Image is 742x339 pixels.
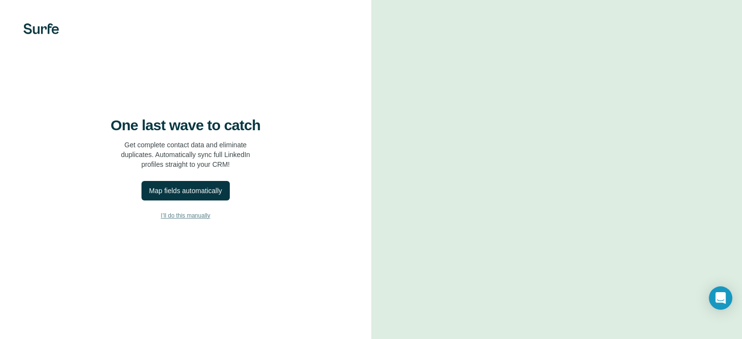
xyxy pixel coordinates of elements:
[121,140,250,169] p: Get complete contact data and eliminate duplicates. Automatically sync full LinkedIn profiles str...
[20,208,352,223] button: I’ll do this manually
[141,181,230,200] button: Map fields automatically
[149,186,222,196] div: Map fields automatically
[23,23,59,34] img: Surfe's logo
[111,117,261,134] h4: One last wave to catch
[161,211,210,220] span: I’ll do this manually
[709,286,732,310] div: Open Intercom Messenger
